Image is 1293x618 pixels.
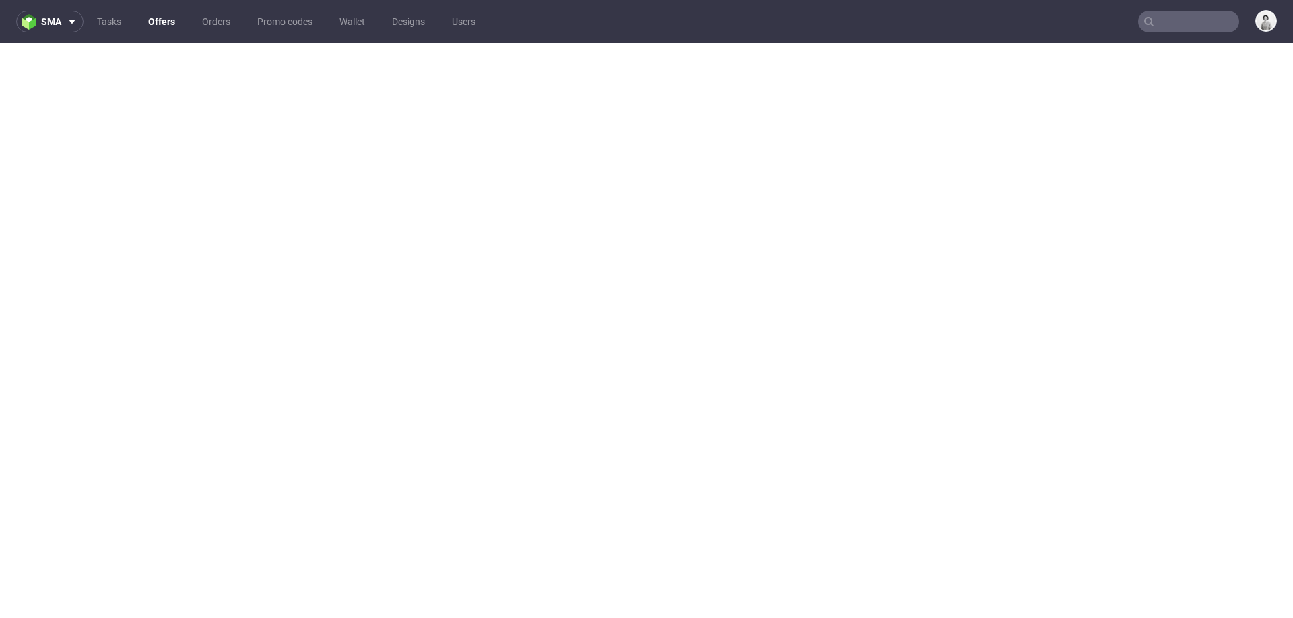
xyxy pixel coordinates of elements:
a: Promo codes [249,11,321,32]
img: Dudek Mariola [1257,11,1275,30]
a: Users [444,11,484,32]
a: Offers [140,11,183,32]
a: Tasks [89,11,129,32]
img: logo [22,14,41,30]
a: Designs [384,11,433,32]
span: sma [41,17,61,26]
button: sma [16,11,84,32]
a: Orders [194,11,238,32]
a: Wallet [331,11,373,32]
